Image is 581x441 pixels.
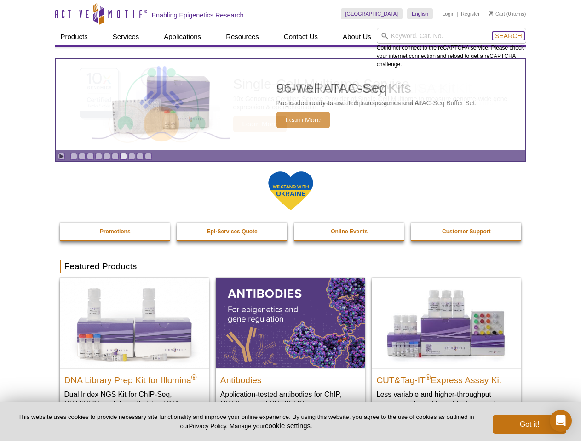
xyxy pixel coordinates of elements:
div: Could not connect to the reCAPTCHA service. Please check your internet connection and reload to g... [377,28,526,68]
a: Login [442,11,454,17]
button: Got it! [493,415,566,434]
h2: CUT&Tag-IT Express Assay Kit [376,371,516,385]
a: Go to slide 1 [70,153,77,160]
a: Privacy Policy [189,423,226,430]
a: Go to slide 2 [79,153,86,160]
a: Go to slide 9 [137,153,144,160]
a: Go to slide 8 [128,153,135,160]
span: Search [495,32,522,40]
a: English [407,8,433,19]
img: Your Cart [489,11,493,16]
h2: DNA Library Prep Kit for Illumina [64,371,204,385]
p: Less variable and higher-throughput genome-wide profiling of histone marks​. [376,390,516,408]
sup: ® [191,373,197,381]
img: DNA Library Prep Kit for Illumina [60,278,209,368]
a: [GEOGRAPHIC_DATA] [341,8,403,19]
input: Keyword, Cat. No. [377,28,526,44]
strong: Promotions [100,228,131,235]
strong: Epi-Services Quote [207,228,258,235]
li: (0 items) [489,8,526,19]
a: Online Events [294,223,405,240]
a: Register [461,11,480,17]
a: Applications [158,28,207,45]
a: Toggle autoplay [58,153,65,160]
a: Promotions [60,223,171,240]
a: Epi-Services Quote [177,223,288,240]
h2: Antibodies [220,371,360,385]
p: Dual Index NGS Kit for ChIP-Seq, CUT&RUN, and ds methylated DNA assays. [64,390,204,418]
a: All Antibodies Antibodies Application-tested antibodies for ChIP, CUT&Tag, and CUT&RUN. [216,278,365,417]
a: Go to slide 10 [145,153,152,160]
a: Products [55,28,93,45]
a: Go to slide 5 [104,153,110,160]
h2: Featured Products [60,260,522,273]
a: Contact Us [278,28,323,45]
button: Search [492,32,524,40]
p: Application-tested antibodies for ChIP, CUT&Tag, and CUT&RUN. [220,390,360,408]
a: CUT&Tag-IT® Express Assay Kit CUT&Tag-IT®Express Assay Kit Less variable and higher-throughput ge... [372,278,521,417]
a: Services [107,28,145,45]
a: Go to slide 7 [120,153,127,160]
button: cookie settings [265,422,311,430]
a: About Us [337,28,377,45]
a: Resources [220,28,265,45]
img: All Antibodies [216,278,365,368]
a: Go to slide 3 [87,153,94,160]
a: Go to slide 4 [95,153,102,160]
li: | [457,8,459,19]
p: This website uses cookies to provide necessary site functionality and improve your online experie... [15,413,477,430]
div: Open Intercom Messenger [550,410,572,432]
img: We Stand With Ukraine [268,170,314,211]
strong: Customer Support [442,228,490,235]
a: DNA Library Prep Kit for Illumina DNA Library Prep Kit for Illumina® Dual Index NGS Kit for ChIP-... [60,278,209,426]
img: CUT&Tag-IT® Express Assay Kit [372,278,521,368]
h2: Enabling Epigenetics Research [152,11,244,19]
a: Cart [489,11,505,17]
a: Go to slide 6 [112,153,119,160]
strong: Online Events [331,228,368,235]
sup: ® [426,373,431,381]
a: Customer Support [411,223,522,240]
